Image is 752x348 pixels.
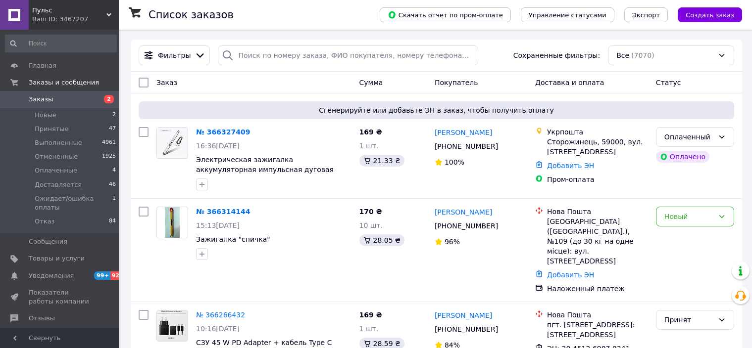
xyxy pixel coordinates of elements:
[433,219,500,233] div: [PHONE_NUMBER]
[433,322,500,336] div: [PHONE_NUMBER]
[35,180,82,189] span: Доставляется
[29,78,99,87] span: Заказы и сообщения
[547,271,594,279] a: Добавить ЭН
[35,217,55,226] span: Отказ
[388,10,503,19] span: Скачать отчет по пром-оплате
[547,320,648,340] div: пгт. [STREET_ADDRESS]: [STREET_ADDRESS]
[435,128,492,137] a: [PERSON_NAME]
[547,162,594,170] a: Добавить ЭН
[359,128,382,136] span: 169 ₴
[156,207,188,238] a: Фото товару
[359,142,379,150] span: 1 шт.
[359,155,404,167] div: 21.33 ₴
[102,138,116,147] span: 4961
[35,138,82,147] span: Выполненные
[664,131,714,142] div: Оплаченный
[521,7,614,22] button: Управление статусами
[535,79,604,87] span: Доставка и оплата
[104,95,114,103] span: 2
[110,271,122,280] span: 92
[359,79,383,87] span: Сумма
[196,208,250,216] a: № 366314144
[196,311,245,319] a: № 366266432
[359,221,383,229] span: 10 шт.
[529,11,606,19] span: Управление статусами
[196,221,240,229] span: 15:13[DATE]
[547,174,648,184] div: Пром-оплата
[380,7,511,22] button: Скачать отчет по пром-оплате
[196,128,250,136] a: № 366327409
[678,7,742,22] button: Создать заказ
[359,234,404,246] div: 28.05 ₴
[29,237,67,246] span: Сообщения
[196,325,240,333] span: 10:16[DATE]
[109,125,116,133] span: 47
[218,45,478,65] input: Поиск по номеру заказа, ФИО покупателя, номеру телефона, Email, номеру накладной
[359,311,382,319] span: 169 ₴
[686,11,734,19] span: Создать заказ
[513,50,600,60] span: Сохраненные фильтры:
[29,254,85,263] span: Товары и услуги
[94,271,110,280] span: 99+
[109,217,116,226] span: 84
[157,310,188,341] img: Фото товару
[433,139,500,153] div: [PHONE_NUMBER]
[143,105,730,115] span: Сгенерируйте или добавьте ЭН в заказ, чтобы получить оплату
[32,6,106,15] span: Пульс
[445,158,464,166] span: 100%
[32,15,119,24] div: Ваш ID: 3467207
[196,156,342,193] a: Электрическая зажигалка аккумуляторная импульсная дуговая плазменная ветрозащитная для свечей кух...
[35,125,69,133] span: Принятые
[196,142,240,150] span: 16:36[DATE]
[668,10,742,18] a: Создать заказ
[156,127,188,159] a: Фото товару
[112,166,116,175] span: 4
[624,7,668,22] button: Экспорт
[29,271,74,280] span: Уведомления
[35,194,112,212] span: Ожидает/ошибка оплаты
[156,79,177,87] span: Заказ
[109,180,116,189] span: 46
[435,79,478,87] span: Покупатель
[5,35,117,52] input: Поиск
[156,310,188,342] a: Фото товару
[29,314,55,323] span: Отзывы
[35,111,56,120] span: Новые
[157,128,188,158] img: Фото товару
[196,235,270,243] a: Зажигалка "спичка"
[112,194,116,212] span: 1
[547,284,648,294] div: Наложенный платеж
[29,95,53,104] span: Заказы
[359,325,379,333] span: 1 шт.
[196,339,332,347] a: СЗУ 45 W PD Adapter + кабель Type C
[445,238,460,246] span: 96%
[547,310,648,320] div: Нова Пошта
[359,208,382,216] span: 170 ₴
[149,9,234,21] h1: Список заказов
[165,207,179,238] img: Фото товару
[547,207,648,217] div: Нова Пошта
[631,51,654,59] span: (7070)
[632,11,660,19] span: Экспорт
[35,166,77,175] span: Оплаченные
[102,152,116,161] span: 1925
[656,151,709,163] div: Оплачено
[112,111,116,120] span: 2
[29,61,56,70] span: Главная
[664,314,714,325] div: Принят
[656,79,681,87] span: Статус
[547,217,648,266] div: [GEOGRAPHIC_DATA] ([GEOGRAPHIC_DATA].), №109 (до 30 кг на одне місце): вул. [STREET_ADDRESS]
[435,310,492,320] a: [PERSON_NAME]
[29,288,92,306] span: Показатели работы компании
[547,127,648,137] div: Укрпошта
[664,211,714,222] div: Новый
[547,137,648,157] div: Сторожинець, 59000, вул. [STREET_ADDRESS]
[435,207,492,217] a: [PERSON_NAME]
[158,50,191,60] span: Фильтры
[35,152,78,161] span: Отмененные
[616,50,629,60] span: Все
